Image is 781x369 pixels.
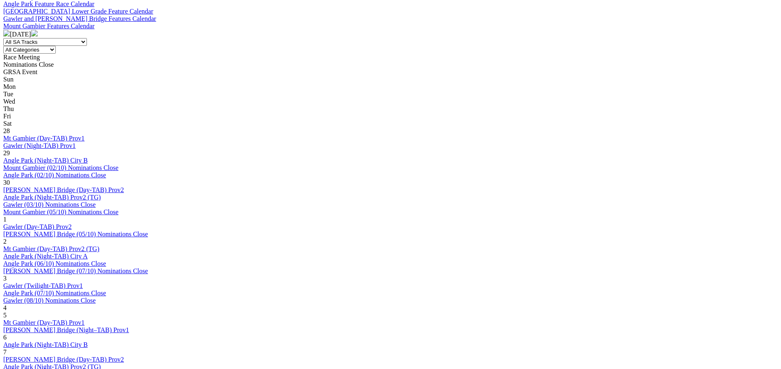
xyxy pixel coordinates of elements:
a: Angle Park (06/10) Nominations Close [3,260,106,267]
img: chevron-left-pager-white.svg [3,30,10,36]
div: Wed [3,98,778,105]
a: Angle Park (Night-TAB) City B [3,157,88,164]
a: [PERSON_NAME] Bridge (Day-TAB) Prov2 [3,356,124,363]
a: Angle Park (Night-TAB) City A [3,253,88,260]
div: Nominations Close [3,61,778,68]
a: Gawler (Day-TAB) Prov2 [3,223,72,230]
span: 3 [3,275,7,282]
span: 30 [3,179,10,186]
a: Angle Park (Night-TAB) Prov2 (TG) [3,194,101,201]
div: Thu [3,105,778,113]
div: Sat [3,120,778,127]
a: Mt Gambier (Day-TAB) Prov1 [3,135,84,142]
div: [DATE] [3,30,778,38]
span: 1 [3,216,7,223]
a: Mount Gambier Features Calendar [3,23,95,29]
span: 7 [3,349,7,355]
a: Gawler (Night-TAB) Prov1 [3,142,75,149]
div: Sun [3,76,778,83]
a: Angle Park (07/10) Nominations Close [3,290,106,297]
span: 6 [3,334,7,341]
div: Tue [3,91,778,98]
a: Gawler and [PERSON_NAME] Bridge Features Calendar [3,15,156,22]
a: Mt Gambier (Day-TAB) Prov1 [3,319,84,326]
a: Mount Gambier (02/10) Nominations Close [3,164,118,171]
a: Angle Park Feature Race Calendar [3,0,94,7]
a: Angle Park (02/10) Nominations Close [3,172,106,179]
span: 2 [3,238,7,245]
a: [PERSON_NAME] Bridge (Day-TAB) Prov2 [3,186,124,193]
span: 5 [3,312,7,319]
a: Mt Gambier (Day-TAB) Prov2 (TG) [3,245,99,252]
div: Mon [3,83,778,91]
img: chevron-right-pager-white.svg [31,30,38,36]
a: [PERSON_NAME] Bridge (05/10) Nominations Close [3,231,148,238]
span: 4 [3,304,7,311]
div: Race Meeting [3,54,778,61]
a: Gawler (Twilight-TAB) Prov1 [3,282,83,289]
div: Fri [3,113,778,120]
a: Gawler (08/10) Nominations Close [3,297,96,304]
a: Mount Gambier (05/10) Nominations Close [3,208,118,215]
span: 29 [3,149,10,156]
a: Angle Park (Night-TAB) City B [3,341,88,348]
a: [PERSON_NAME] Bridge (07/10) Nominations Close [3,267,148,274]
a: [GEOGRAPHIC_DATA] Lower Grade Feature Calendar [3,8,153,15]
a: [PERSON_NAME] Bridge (Night–TAB) Prov1 [3,326,129,333]
div: GRSA Event [3,68,778,76]
a: Gawler (03/10) Nominations Close [3,201,96,208]
span: 28 [3,127,10,134]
